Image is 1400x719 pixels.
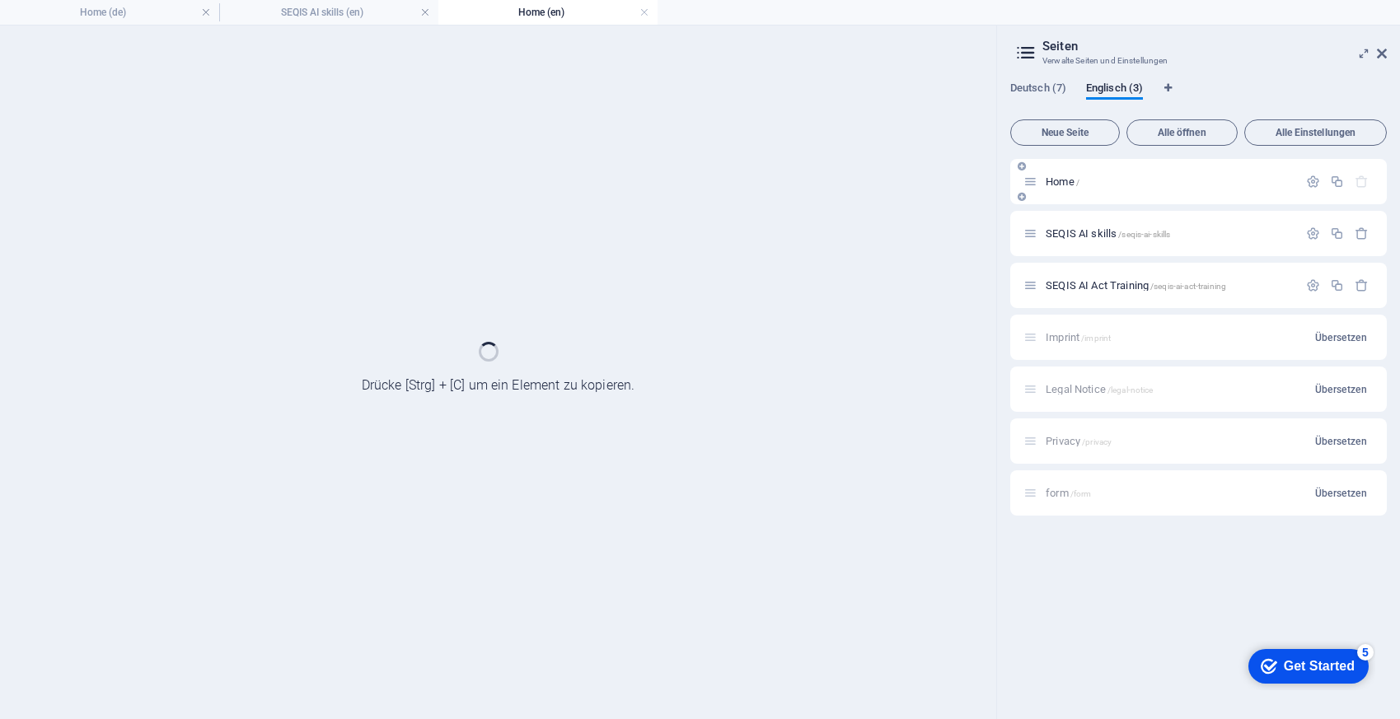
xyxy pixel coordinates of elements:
button: Alle öffnen [1126,119,1238,146]
span: /seqis-ai-act-training [1150,282,1226,291]
span: Übersetzen [1315,383,1367,396]
h3: Verwalte Seiten und Einstellungen [1042,54,1354,68]
span: Deutsch (7) [1010,78,1066,101]
button: Alle Einstellungen [1244,119,1387,146]
div: Entfernen [1355,226,1369,240]
div: Get Started 5 items remaining, 0% complete [13,8,133,43]
span: Alle öffnen [1134,128,1230,138]
span: Alle Einstellungen [1252,128,1379,138]
h2: Seiten [1042,39,1387,54]
div: SEQIS AI Act Training/seqis-ai-act-training [1041,280,1298,291]
div: SEQIS AI skills/seqis-ai-skills [1041,228,1298,239]
span: /seqis-ai-skills [1118,230,1170,239]
h4: SEQIS AI skills (en) [219,3,438,21]
span: Klick, um Seite zu öffnen [1046,175,1079,188]
button: Übersetzen [1309,480,1374,507]
button: Übersetzen [1309,428,1374,455]
div: Einstellungen [1306,175,1320,189]
div: Einstellungen [1306,278,1320,292]
h4: Home (en) [438,3,658,21]
span: / [1076,178,1079,187]
div: Entfernen [1355,278,1369,292]
button: Übersetzen [1309,376,1374,403]
div: Home/ [1041,176,1298,187]
div: Duplizieren [1330,278,1344,292]
span: Übersetzen [1315,331,1367,344]
div: Die Startseite kann nicht gelöscht werden [1355,175,1369,189]
button: Neue Seite [1010,119,1120,146]
span: Englisch (3) [1086,78,1143,101]
div: Einstellungen [1306,226,1320,240]
button: Übersetzen [1309,324,1374,351]
span: SEQIS AI skills [1046,227,1170,240]
span: Neue Seite [1018,128,1112,138]
div: Get Started [49,18,119,33]
div: Sprachen-Tabs [1010,82,1387,113]
span: Übersetzen [1315,487,1367,500]
div: Duplizieren [1330,226,1344,240]
span: Klick, um Seite zu öffnen [1046,279,1226,292]
span: Übersetzen [1315,435,1367,448]
div: Duplizieren [1330,175,1344,189]
div: 5 [122,3,138,20]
